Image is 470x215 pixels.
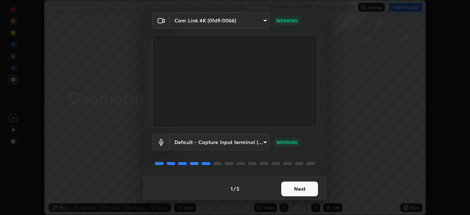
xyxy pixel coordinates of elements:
h4: 5 [236,185,239,193]
h4: / [234,185,236,193]
button: Next [281,182,318,196]
div: Cam Link 4K (0fd9:0066) [170,12,270,29]
div: Cam Link 4K (0fd9:0066) [170,134,270,150]
h4: 1 [231,185,233,193]
p: WORKING [276,17,298,24]
p: WORKING [276,139,298,146]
